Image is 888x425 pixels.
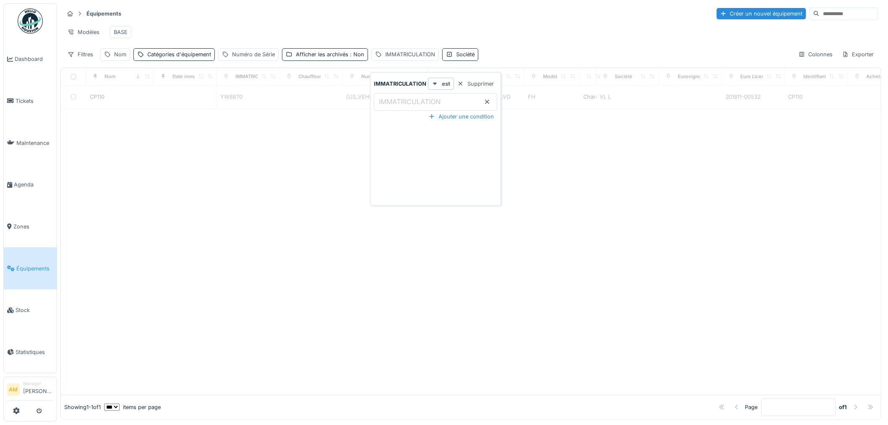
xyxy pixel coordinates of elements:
span: Maintenance [16,139,53,147]
span: Équipements [16,265,53,273]
span: : Non [348,51,364,58]
div: Date immatriculation (1ere) [172,73,234,80]
div: Colonnes [795,48,837,60]
div: VOLVO [492,93,521,101]
div: Identifiant interne [804,73,844,80]
label: IMMATRICULATION [377,97,442,107]
div: FH [528,93,576,101]
span: Agenda [14,181,53,189]
div: YW6670 [220,93,277,101]
div: Créer un nouvel équipement [717,8,806,19]
div: Charroi [583,93,602,101]
div: Nom [104,73,115,80]
strong: of 1 [839,403,847,411]
div: Showing 1 - 1 of 1 [64,403,101,411]
span: Zones [13,223,53,231]
div: Page [745,403,758,411]
div: CP110 [90,93,104,101]
li: AM [7,383,20,396]
div: Société [456,50,475,58]
div: Filtres [64,48,97,60]
div: Numéro de Série [232,50,275,58]
div: Numéro de Série [361,73,400,80]
div: Afficher les archivés [296,50,364,58]
div: Catégories d'équipement [147,50,211,58]
span: Dashboard [15,55,53,63]
div: Acheteur [867,73,888,80]
div: Ajouter une condition [425,111,497,122]
li: [PERSON_NAME] [23,380,53,399]
div: Exporter [838,48,878,60]
img: Badge_color-CXgf-gQk.svg [18,8,43,34]
div: Eurovignette valide jusque [678,73,739,80]
strong: est [442,80,450,88]
strong: Équipements [83,10,125,18]
div: VL L [600,93,656,101]
div: IMMATRICULATION [235,73,279,80]
div: BASE [114,28,128,36]
div: Société [615,73,632,80]
div: Nom [114,50,126,58]
strong: IMMATRICULATION [374,80,426,88]
span: Stock [16,306,53,314]
div: items per page [104,403,161,411]
span: Tickets [16,97,53,105]
div: CP110 [789,93,845,101]
div: 201811-00532 [726,93,782,101]
div: IMMATRICULATION [385,50,435,58]
div: Chauffeur principal [298,73,342,80]
div: Modèle [543,73,560,80]
div: Manager [23,380,53,387]
div: Modèles [64,26,103,38]
div: [US_VEHICLE_IDENTIFICATION_NUMBER] [346,93,425,101]
div: Euro Licence nr [741,73,777,80]
span: Statistiques [16,348,53,356]
div: Supprimer [454,78,497,89]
